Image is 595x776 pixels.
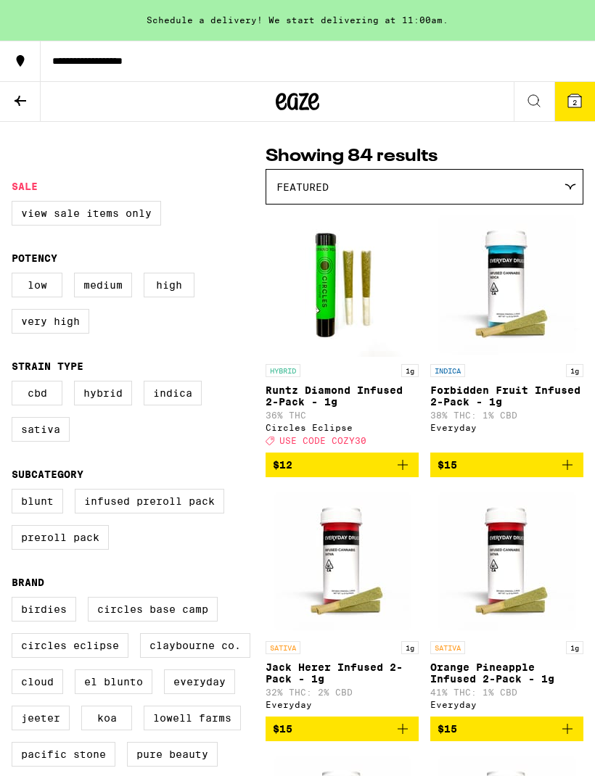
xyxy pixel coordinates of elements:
button: Add to bag [266,453,419,477]
label: Indica [144,381,202,405]
img: Everyday - Orange Pineapple Infused 2-Pack - 1g [435,489,580,634]
label: Medium [74,273,132,297]
label: Infused Preroll Pack [75,489,224,513]
span: $15 [438,459,457,471]
p: Forbidden Fruit Infused 2-Pack - 1g [430,384,583,408]
p: HYBRID [266,364,300,377]
p: Orange Pineapple Infused 2-Pack - 1g [430,661,583,685]
span: $15 [438,723,457,735]
label: Very High [12,309,89,334]
p: SATIVA [266,641,300,654]
img: Everyday - Jack Herer Infused 2-Pack - 1g [270,489,415,634]
button: Add to bag [430,453,583,477]
span: $12 [273,459,292,471]
label: Claybourne Co. [140,633,250,658]
label: Koa [81,706,132,730]
span: 2 [573,98,577,107]
legend: Subcategory [12,469,83,480]
p: Jack Herer Infused 2-Pack - 1g [266,661,419,685]
p: 1g [401,641,419,654]
legend: Potency [12,252,57,264]
p: 1g [566,641,583,654]
label: Birdies [12,597,76,622]
label: Pacific Stone [12,742,115,767]
label: Cloud [12,669,63,694]
label: Circles Base Camp [88,597,218,622]
label: Circles Eclipse [12,633,128,658]
label: Preroll Pack [12,525,109,550]
label: Sativa [12,417,70,442]
p: 36% THC [266,410,419,420]
span: $15 [273,723,292,735]
label: High [144,273,194,297]
label: El Blunto [75,669,152,694]
div: Everyday [266,700,419,709]
label: Low [12,273,62,297]
a: Open page for Orange Pineapple Infused 2-Pack - 1g from Everyday [430,489,583,717]
legend: Brand [12,577,44,588]
button: 2 [554,82,595,121]
div: Everyday [430,423,583,432]
img: Everyday - Forbidden Fruit Infused 2-Pack - 1g [435,212,580,357]
label: Everyday [164,669,235,694]
label: CBD [12,381,62,405]
legend: Sale [12,181,38,192]
p: Runtz Diamond Infused 2-Pack - 1g [266,384,419,408]
button: Add to bag [266,717,419,741]
p: SATIVA [430,641,465,654]
label: Pure Beauty [127,742,218,767]
span: USE CODE COZY30 [279,436,366,445]
img: Circles Eclipse - Runtz Diamond Infused 2-Pack - 1g [270,212,415,357]
button: Add to bag [430,717,583,741]
label: Blunt [12,489,63,513]
span: Featured [276,181,329,193]
p: 1g [401,364,419,377]
span: Hi. Need any help? [9,10,104,22]
p: Showing 84 results [266,144,583,169]
label: View Sale Items Only [12,201,161,226]
div: Everyday [430,700,583,709]
label: Jeeter [12,706,70,730]
legend: Strain Type [12,360,83,372]
p: 38% THC: 1% CBD [430,410,583,420]
a: Open page for Runtz Diamond Infused 2-Pack - 1g from Circles Eclipse [266,212,419,453]
p: 32% THC: 2% CBD [266,688,419,697]
a: Open page for Jack Herer Infused 2-Pack - 1g from Everyday [266,489,419,717]
label: Hybrid [74,381,132,405]
label: Lowell Farms [144,706,241,730]
a: Open page for Forbidden Fruit Infused 2-Pack - 1g from Everyday [430,212,583,453]
p: INDICA [430,364,465,377]
div: Circles Eclipse [266,423,419,432]
p: 1g [566,364,583,377]
p: 41% THC: 1% CBD [430,688,583,697]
